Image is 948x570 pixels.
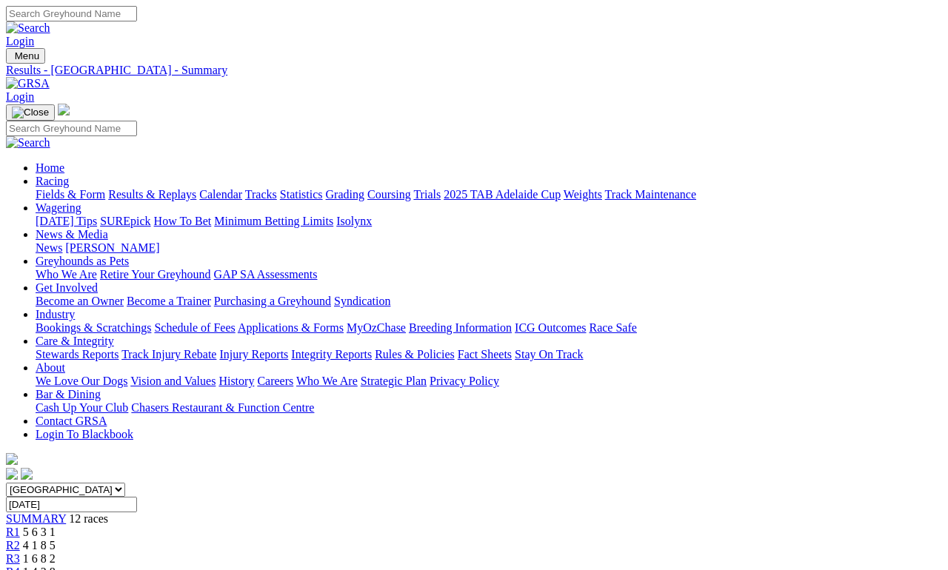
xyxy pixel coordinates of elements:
[154,321,235,334] a: Schedule of Fees
[430,375,499,387] a: Privacy Policy
[154,215,212,227] a: How To Bet
[6,90,34,103] a: Login
[6,104,55,121] button: Toggle navigation
[36,308,75,321] a: Industry
[36,241,62,254] a: News
[564,188,602,201] a: Weights
[238,321,344,334] a: Applications & Forms
[515,321,586,334] a: ICG Outcomes
[12,107,49,118] img: Close
[296,375,358,387] a: Who We Are
[36,268,97,281] a: Who We Are
[409,321,512,334] a: Breeding Information
[121,348,216,361] a: Track Injury Rebate
[36,241,942,255] div: News & Media
[361,375,427,387] a: Strategic Plan
[6,136,50,150] img: Search
[36,388,101,400] a: Bar & Dining
[36,215,942,228] div: Wagering
[6,48,45,64] button: Toggle navigation
[6,552,20,565] a: R3
[100,215,150,227] a: SUREpick
[36,348,942,361] div: Care & Integrity
[36,401,128,414] a: Cash Up Your Club
[36,281,98,294] a: Get Involved
[23,552,56,565] span: 1 6 8 2
[6,539,20,551] a: R2
[347,321,406,334] a: MyOzChase
[36,375,942,388] div: About
[36,401,942,415] div: Bar & Dining
[6,21,50,35] img: Search
[36,375,127,387] a: We Love Our Dogs
[23,526,56,538] span: 5 6 3 1
[6,526,20,538] a: R1
[23,539,56,551] span: 4 1 8 5
[413,188,441,201] a: Trials
[291,348,372,361] a: Integrity Reports
[58,104,70,115] img: logo-grsa-white.png
[131,401,314,414] a: Chasers Restaurant & Function Centre
[36,215,97,227] a: [DATE] Tips
[219,348,288,361] a: Injury Reports
[280,188,323,201] a: Statistics
[6,121,137,136] input: Search
[127,295,211,307] a: Become a Trainer
[6,468,18,480] img: facebook.svg
[36,348,118,361] a: Stewards Reports
[245,188,277,201] a: Tracks
[36,335,114,347] a: Care & Integrity
[6,497,137,512] input: Select date
[214,295,331,307] a: Purchasing a Greyhound
[36,321,151,334] a: Bookings & Scratchings
[6,64,942,77] a: Results - [GEOGRAPHIC_DATA] - Summary
[444,188,561,201] a: 2025 TAB Adelaide Cup
[326,188,364,201] a: Grading
[36,201,81,214] a: Wagering
[108,188,196,201] a: Results & Replays
[515,348,583,361] a: Stay On Track
[458,348,512,361] a: Fact Sheets
[36,175,69,187] a: Racing
[15,50,39,61] span: Menu
[589,321,636,334] a: Race Safe
[257,375,293,387] a: Careers
[605,188,696,201] a: Track Maintenance
[214,215,333,227] a: Minimum Betting Limits
[36,428,133,440] a: Login To Blackbook
[214,268,318,281] a: GAP SA Assessments
[36,188,105,201] a: Fields & Form
[36,295,942,308] div: Get Involved
[36,161,64,174] a: Home
[36,415,107,427] a: Contact GRSA
[100,268,211,281] a: Retire Your Greyhound
[6,35,34,47] a: Login
[36,321,942,335] div: Industry
[36,268,942,281] div: Greyhounds as Pets
[336,215,372,227] a: Isolynx
[36,295,124,307] a: Become an Owner
[36,188,942,201] div: Racing
[36,255,129,267] a: Greyhounds as Pets
[6,453,18,465] img: logo-grsa-white.png
[6,77,50,90] img: GRSA
[199,188,242,201] a: Calendar
[334,295,390,307] a: Syndication
[367,188,411,201] a: Coursing
[21,468,33,480] img: twitter.svg
[130,375,216,387] a: Vision and Values
[65,241,159,254] a: [PERSON_NAME]
[36,228,108,241] a: News & Media
[375,348,455,361] a: Rules & Policies
[36,361,65,374] a: About
[6,512,66,525] a: SUMMARY
[69,512,108,525] span: 12 races
[6,6,137,21] input: Search
[218,375,254,387] a: History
